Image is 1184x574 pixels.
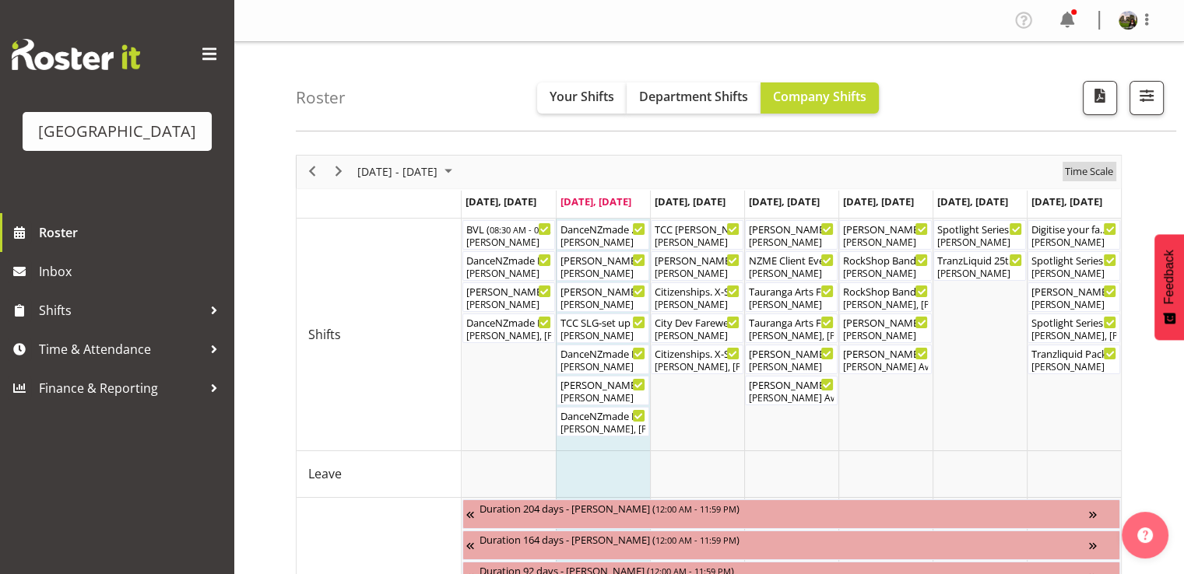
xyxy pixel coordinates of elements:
[639,88,748,105] span: Department Shifts
[560,345,645,361] div: DanceNZmade Interschool Comp 2025 FOHM Shift ( )
[550,88,614,105] span: Your Shifts
[655,345,740,361] div: Citizenships. X-Space ( )
[480,500,1089,516] div: Duration 204 days - [PERSON_NAME] ( )
[1031,252,1116,268] div: Spotlight Series by Create the Bay (Troupes) FOHM Shift ( )
[937,194,1008,208] span: [DATE], [DATE]
[839,220,932,250] div: Shifts"s event - Ray White Annual Awards Cargo Shed Begin From Friday, August 15, 2025 at 3:30:00...
[462,220,555,250] div: Shifts"s event - BVL Begin From Monday, August 11, 2025 at 8:30:00 AM GMT+12:00 Ends At Monday, A...
[745,220,838,250] div: Shifts"s event - LISA- Box Office (Daytime Shifts) Begin From Thursday, August 14, 2025 at 10:00:...
[749,252,834,268] div: NZME Client Event Cargo Shed ( )
[557,407,649,436] div: Shifts"s event - DanceNZmade Interschool Comp 2025 Begin From Tuesday, August 12, 2025 at 5:00:00...
[761,82,879,114] button: Company Shifts
[1028,282,1120,312] div: Shifts"s event - Valerie -Spotlight Series - Troupes - Creative Begin From Sunday, August 17, 202...
[933,220,1026,250] div: Shifts"s event - Spotlight Series by Create the Bay Minder Shift Begin From Saturday, August 16, ...
[1063,162,1116,181] button: Time Scale
[560,391,645,405] div: [PERSON_NAME]
[655,360,740,374] div: [PERSON_NAME], [PERSON_NAME], [PERSON_NAME]
[655,267,740,281] div: [PERSON_NAME]
[843,329,928,343] div: [PERSON_NAME]
[839,313,932,343] div: Shifts"s event - Wendy - Box Office - ROCKQUEST Begin From Friday, August 15, 2025 at 5:30:00 PM ...
[1031,329,1116,343] div: [PERSON_NAME], [PERSON_NAME], [PERSON_NAME]
[839,282,932,312] div: Shifts"s event - RockShop Bandquest 2025 Begin From Friday, August 15, 2025 at 5:30:00 PM GMT+12:...
[655,236,740,250] div: [PERSON_NAME]
[38,120,196,143] div: [GEOGRAPHIC_DATA]
[651,345,743,374] div: Shifts"s event - Citizenships. X-Space Begin From Wednesday, August 13, 2025 at 2:00:00 PM GMT+12...
[745,251,838,281] div: Shifts"s event - NZME Client Event Cargo Shed Begin From Thursday, August 14, 2025 at 11:45:00 AM...
[843,267,928,281] div: [PERSON_NAME]
[557,251,649,281] div: Shifts"s event - Bower Real Estate Begin From Tuesday, August 12, 2025 at 8:30:00 AM GMT+12:00 En...
[480,531,1089,547] div: Duration 164 days - [PERSON_NAME] ( )
[745,282,838,312] div: Shifts"s event - Tauranga Arts Festival Launch FOHM Shift Begin From Thursday, August 14, 2025 at...
[39,338,202,361] span: Time & Attendance
[843,236,928,250] div: [PERSON_NAME]
[560,221,645,236] div: DanceNZmade Minder Shift ( )
[655,252,740,268] div: [PERSON_NAME] - Box Office (Daytime Shifts) ( )
[749,391,834,405] div: [PERSON_NAME] Awhina [PERSON_NAME]
[560,283,645,299] div: [PERSON_NAME] - Box Office (Daytime Shifts) ( )
[39,260,226,283] span: Inbox
[490,223,571,236] span: 08:30 AM - 03:30 PM
[325,156,352,188] div: next period
[557,376,649,405] div: Shifts"s event - Wendy - DanceNZmade Begin From Tuesday, August 12, 2025 at 4:30:00 PM GMT+12:00 ...
[466,194,536,208] span: [DATE], [DATE]
[749,314,834,330] div: Tauranga Arts Festival Launch ( )
[466,314,551,330] div: DanceNZmade Interschool Comp 2025 ( )
[651,282,743,312] div: Shifts"s event - Citizenships. X-Space. FOHM Begin From Wednesday, August 13, 2025 at 1:00:00 PM ...
[299,156,325,188] div: previous period
[1028,313,1120,343] div: Shifts"s event - Spotlight Series by Create the Bay (Troupes) Begin From Sunday, August 17, 2025 ...
[745,345,838,374] div: Shifts"s event - DAVID - Launch - Arts Festival Begin From Thursday, August 14, 2025 at 6:00:00 P...
[749,376,834,392] div: [PERSON_NAME] - Launch Festival ( )
[560,376,645,392] div: [PERSON_NAME] - DanceNZmade ( )
[1031,236,1116,250] div: [PERSON_NAME]
[843,360,928,374] div: [PERSON_NAME] Awhina [PERSON_NAME]
[466,329,551,343] div: [PERSON_NAME], [PERSON_NAME], [PERSON_NAME], [PERSON_NAME], [PERSON_NAME], [PERSON_NAME]
[297,451,462,498] td: Leave resource
[308,464,342,483] span: Leave
[352,156,462,188] div: August 11 - 17, 2025
[462,530,1120,560] div: Unavailability"s event - Duration 164 days - Ailie Rundle Begin From Friday, March 21, 2025 at 12...
[937,236,1022,250] div: [PERSON_NAME]
[745,376,838,405] div: Shifts"s event - Bobby Lea - Launch Festival Begin From Thursday, August 14, 2025 at 6:30:00 PM G...
[937,252,1022,268] div: TranzLiquid 25th birthday Cargo Shed ( )
[560,422,645,436] div: [PERSON_NAME], [PERSON_NAME], [PERSON_NAME], [PERSON_NAME], [PERSON_NAME], [PERSON_NAME]
[843,283,928,299] div: RockShop Bandquest 2025 ( )
[296,89,346,107] h4: Roster
[560,360,645,374] div: [PERSON_NAME]
[655,534,736,546] span: 12:00 AM - 11:59 PM
[655,283,740,299] div: Citizenships. X-Space. FOHM ( )
[839,345,932,374] div: Shifts"s event - Bobby - Lea - Rockquest Begin From Friday, August 15, 2025 at 5:30:00 PM GMT+12:...
[1028,251,1120,281] div: Shifts"s event - Spotlight Series by Create the Bay (Troupes) FOHM Shift Begin From Sunday, Augus...
[745,313,838,343] div: Shifts"s event - Tauranga Arts Festival Launch Begin From Thursday, August 14, 2025 at 3:45:00 PM...
[749,194,820,208] span: [DATE], [DATE]
[749,221,834,236] div: [PERSON_NAME]- Box Office (Daytime Shifts) ( )
[557,313,649,343] div: Shifts"s event - TCC SLG-set up for tomorrow (anytime). Same person Begin From Tuesday, August 12...
[39,376,202,400] span: Finance & Reporting
[1031,298,1116,312] div: [PERSON_NAME]
[557,345,649,374] div: Shifts"s event - DanceNZmade Interschool Comp 2025 FOHM Shift Begin From Tuesday, August 12, 2025...
[655,314,740,330] div: City Dev Farewell - Terrace Rooms ( )
[1031,314,1116,330] div: Spotlight Series by Create the Bay (Troupes) ( )
[328,162,350,181] button: Next
[308,325,341,344] span: Shifts
[557,220,649,250] div: Shifts"s event - DanceNZmade Minder Shift Begin From Tuesday, August 12, 2025 at 8:00:00 AM GMT+1...
[560,329,645,343] div: [PERSON_NAME]
[560,252,645,268] div: [PERSON_NAME] Real Estate ( )
[466,252,551,268] div: DanceNZmade Interschool Comp 2025 FOHM Shift ( )
[462,251,555,281] div: Shifts"s event - DanceNZmade Interschool Comp 2025 FOHM Shift Begin From Monday, August 11, 2025 ...
[655,298,740,312] div: [PERSON_NAME]
[655,194,726,208] span: [DATE], [DATE]
[1162,250,1176,304] span: Feedback
[843,194,914,208] span: [DATE], [DATE]
[749,360,834,374] div: [PERSON_NAME]
[655,502,736,515] span: 12:00 AM - 11:59 PM
[655,329,740,343] div: [PERSON_NAME]
[843,298,928,312] div: [PERSON_NAME], [PERSON_NAME], [PERSON_NAME], [PERSON_NAME], [PERSON_NAME], [PERSON_NAME], [PERSON...
[297,219,462,451] td: Shifts resource
[843,314,928,330] div: [PERSON_NAME] - Box Office - ROCKQUEST ( )
[39,221,226,244] span: Roster
[1063,162,1115,181] span: Time Scale
[749,345,834,361] div: [PERSON_NAME] - Launch - Arts Festival ( )
[1130,81,1164,115] button: Filter Shifts
[560,267,645,281] div: [PERSON_NAME]
[466,221,551,236] div: BVL ( )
